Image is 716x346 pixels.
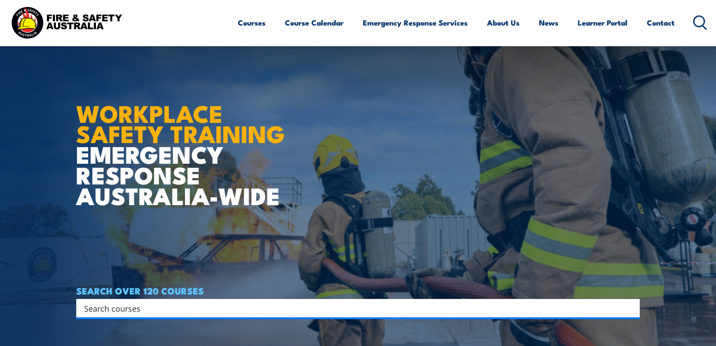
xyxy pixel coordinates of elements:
strong: WORKPLACE SAFETY TRAINING [76,94,285,151]
input: Search input [84,302,620,315]
a: About Us [487,11,520,34]
h4: SEARCH OVER 120 COURSES [76,286,640,295]
form: Search form [86,302,622,314]
a: Course Calendar [285,11,343,34]
a: Contact [647,11,675,34]
a: Courses [238,11,266,34]
button: Search magnifier button [624,302,637,314]
a: News [539,11,558,34]
a: Learner Portal [578,11,627,34]
a: Emergency Response Services [363,11,468,34]
h1: EMERGENCY RESPONSE AUSTRALIA-WIDE [76,81,292,206]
